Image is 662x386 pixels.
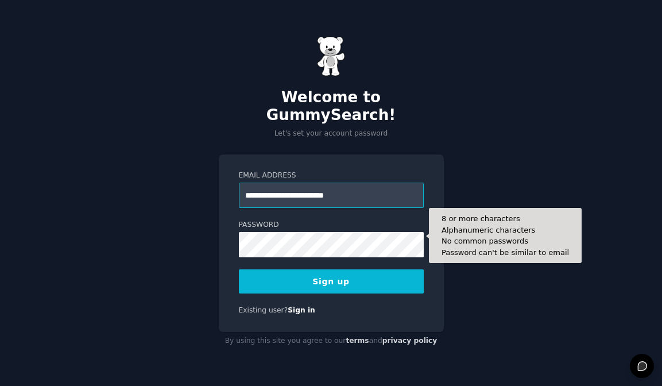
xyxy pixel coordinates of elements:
[219,88,444,125] h2: Welcome to GummySearch!
[346,337,369,345] a: terms
[382,337,438,345] a: privacy policy
[288,306,315,314] a: Sign in
[219,129,444,139] p: Let's set your account password
[239,220,424,230] label: Password
[239,306,288,314] span: Existing user?
[239,171,424,181] label: Email Address
[239,269,424,294] button: Sign up
[317,36,346,76] img: Gummy Bear
[219,332,444,350] div: By using this site you agree to our and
